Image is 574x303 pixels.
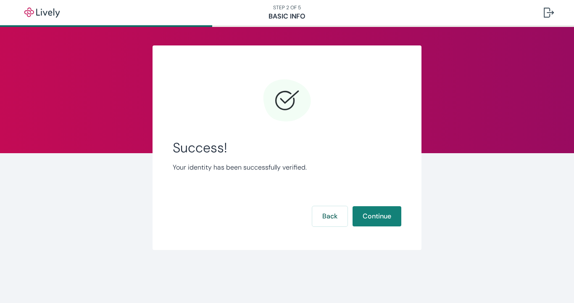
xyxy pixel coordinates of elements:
[353,206,401,226] button: Continue
[262,76,312,126] svg: Checkmark icon
[173,162,401,173] p: Your identity has been successfully verified.
[312,206,348,226] button: Back
[173,140,401,156] span: Success!
[537,3,561,23] button: Log out
[18,8,66,18] img: Lively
